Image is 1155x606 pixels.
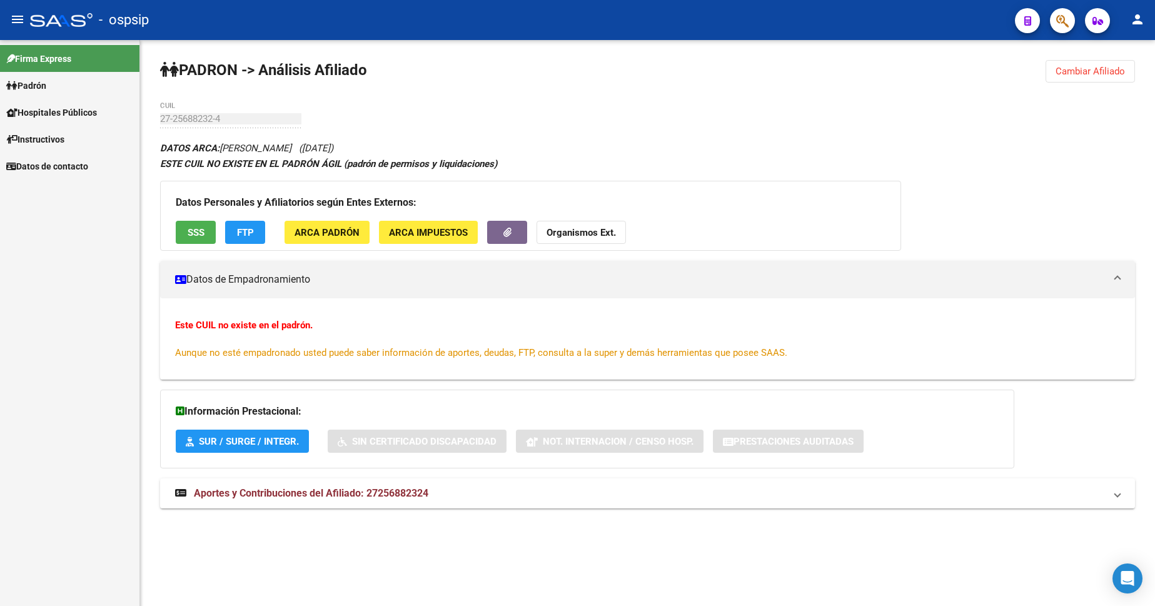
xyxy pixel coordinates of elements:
[6,106,97,119] span: Hospitales Públicos
[543,436,694,447] span: Not. Internacion / Censo Hosp.
[328,430,507,453] button: Sin Certificado Discapacidad
[734,436,854,447] span: Prestaciones Auditadas
[537,221,626,244] button: Organismos Ext.
[176,221,216,244] button: SSS
[194,487,428,499] span: Aportes y Contribuciones del Afiliado: 27256882324
[1130,12,1145,27] mat-icon: person
[6,159,88,173] span: Datos de contacto
[99,6,149,34] span: - ospsip
[199,436,299,447] span: SUR / SURGE / INTEGR.
[175,347,787,358] span: Aunque no esté empadronado usted puede saber información de aportes, deudas, FTP, consulta a la s...
[175,273,1105,286] mat-panel-title: Datos de Empadronamiento
[299,143,333,154] span: ([DATE])
[547,227,616,238] strong: Organismos Ext.
[176,430,309,453] button: SUR / SURGE / INTEGR.
[160,158,497,169] strong: ESTE CUIL NO EXISTE EN EL PADRÓN ÁGIL (padrón de permisos y liquidaciones)
[379,221,478,244] button: ARCA Impuestos
[1046,60,1135,83] button: Cambiar Afiliado
[237,227,254,238] span: FTP
[160,298,1135,380] div: Datos de Empadronamiento
[285,221,370,244] button: ARCA Padrón
[176,194,885,211] h3: Datos Personales y Afiliatorios según Entes Externos:
[160,143,219,154] strong: DATOS ARCA:
[6,79,46,93] span: Padrón
[176,403,999,420] h3: Información Prestacional:
[6,133,64,146] span: Instructivos
[160,143,291,154] span: [PERSON_NAME]
[175,320,313,331] strong: Este CUIL no existe en el padrón.
[6,52,71,66] span: Firma Express
[352,436,497,447] span: Sin Certificado Discapacidad
[295,227,360,238] span: ARCA Padrón
[713,430,864,453] button: Prestaciones Auditadas
[1056,66,1125,77] span: Cambiar Afiliado
[1112,563,1142,593] div: Open Intercom Messenger
[389,227,468,238] span: ARCA Impuestos
[160,61,367,79] strong: PADRON -> Análisis Afiliado
[10,12,25,27] mat-icon: menu
[516,430,704,453] button: Not. Internacion / Censo Hosp.
[225,221,265,244] button: FTP
[160,261,1135,298] mat-expansion-panel-header: Datos de Empadronamiento
[188,227,204,238] span: SSS
[160,478,1135,508] mat-expansion-panel-header: Aportes y Contribuciones del Afiliado: 27256882324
